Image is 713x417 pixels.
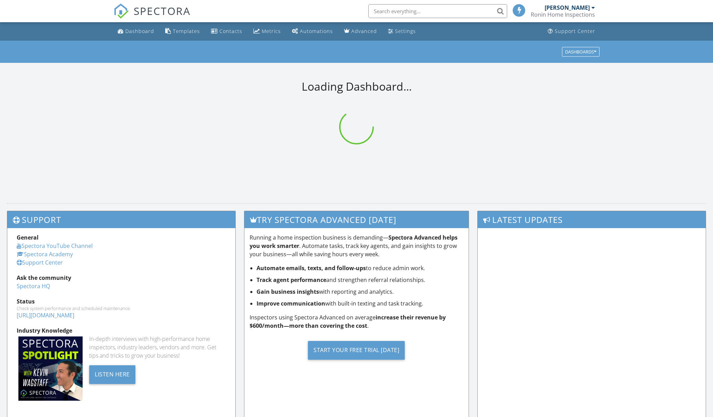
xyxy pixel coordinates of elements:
[289,25,336,38] a: Automations (Basic)
[545,25,598,38] a: Support Center
[368,4,507,18] input: Search everything...
[250,313,463,330] p: Inspectors using Spectora Advanced on average .
[257,288,319,295] strong: Gain business insights
[257,276,326,284] strong: Track agent performance
[17,306,226,311] div: Check system performance and scheduled maintenance.
[89,335,226,360] div: In-depth interviews with high-performance home inspectors, industry leaders, vendors and more. Ge...
[308,341,405,360] div: Start Your Free Trial [DATE]
[531,11,595,18] div: Ronin Home Inspections
[17,326,226,335] div: Industry Knowledge
[173,28,200,34] div: Templates
[250,314,446,330] strong: increase their revenue by $600/month—more than covering the cost
[17,250,73,258] a: Spectora Academy
[562,47,599,57] button: Dashboards
[125,28,154,34] div: Dashboard
[385,25,419,38] a: Settings
[18,336,83,401] img: Spectoraspolightmain
[89,370,135,378] a: Listen Here
[134,3,191,18] span: SPECTORA
[208,25,245,38] a: Contacts
[17,282,50,290] a: Spectora HQ
[250,234,458,250] strong: Spectora Advanced helps you work smarter
[17,311,74,319] a: [URL][DOMAIN_NAME]
[262,28,281,34] div: Metrics
[244,211,468,228] h3: Try spectora advanced [DATE]
[257,264,366,272] strong: Automate emails, texts, and follow-ups
[17,274,226,282] div: Ask the community
[257,300,325,307] strong: Improve communication
[17,259,63,266] a: Support Center
[17,297,226,306] div: Status
[162,25,203,38] a: Templates
[478,211,706,228] h3: Latest Updates
[17,234,39,241] strong: General
[341,25,380,38] a: Advanced
[395,28,416,34] div: Settings
[257,264,463,272] li: to reduce admin work.
[257,299,463,308] li: with built-in texting and task tracking.
[300,28,333,34] div: Automations
[555,28,595,34] div: Support Center
[250,233,463,258] p: Running a home inspection business is demanding— . Automate tasks, track key agents, and gain ins...
[251,25,284,38] a: Metrics
[114,3,129,19] img: The Best Home Inspection Software - Spectora
[7,211,235,228] h3: Support
[17,242,93,250] a: Spectora YouTube Channel
[257,287,463,296] li: with reporting and analytics.
[115,25,157,38] a: Dashboard
[114,9,191,24] a: SPECTORA
[351,28,377,34] div: Advanced
[545,4,590,11] div: [PERSON_NAME]
[89,365,135,384] div: Listen Here
[565,49,596,54] div: Dashboards
[250,335,463,365] a: Start Your Free Trial [DATE]
[257,276,463,284] li: and strengthen referral relationships.
[219,28,242,34] div: Contacts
